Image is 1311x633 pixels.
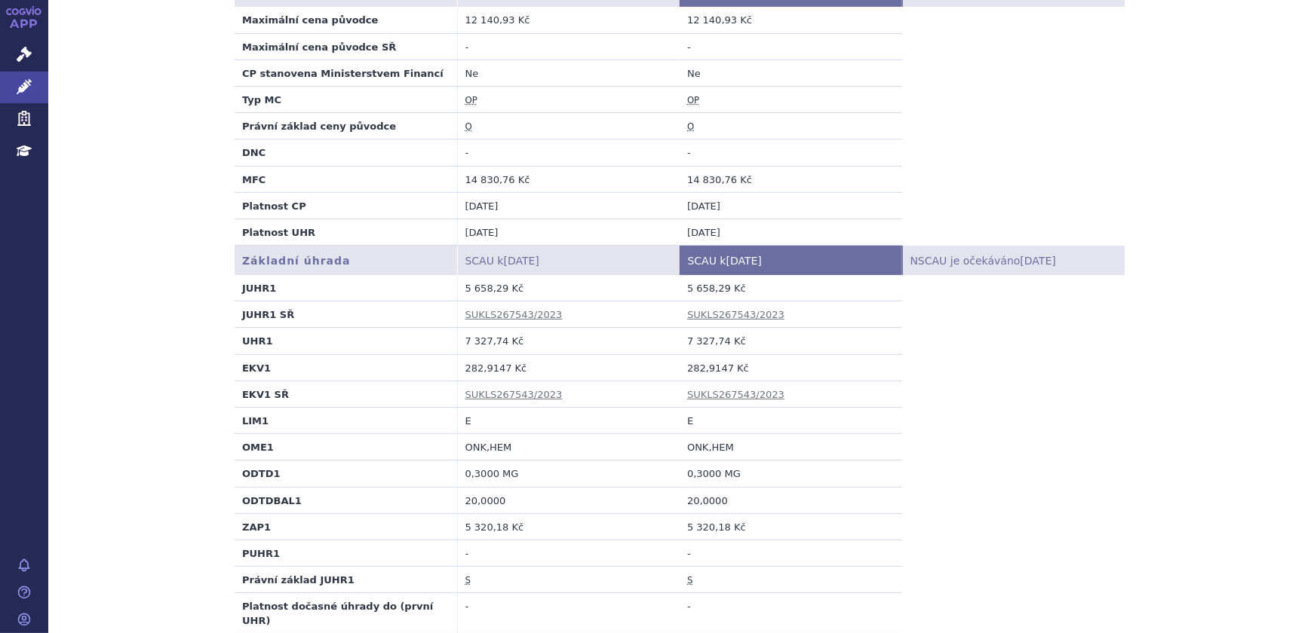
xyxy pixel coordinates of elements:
[242,121,396,132] strong: Právní základ ceny původce
[242,415,269,427] strong: LIM1
[687,95,699,106] abbr: regulace obchodní přirážky, výrobní cena nepodléhá regulaci podle cenového předpisu MZ ČR
[242,389,289,400] strong: EKV1 SŘ
[242,574,355,586] strong: Právní základ JUHR1
[457,434,680,460] td: ONK,HEM
[680,139,902,166] td: -
[680,487,902,513] td: 20,0000
[680,513,902,540] td: 5 320,18 Kč
[457,460,680,487] td: 0,3000 MG
[680,408,902,434] td: E
[242,442,274,453] strong: OME1
[457,540,680,567] td: -
[680,192,902,219] td: [DATE]
[457,354,680,381] td: 282,9147 Kč
[457,513,680,540] td: 5 320,18 Kč
[457,328,680,354] td: 7 327,74 Kč
[504,255,539,267] span: [DATE]
[242,227,315,238] strong: Platnost UHR
[242,147,266,158] strong: DNC
[457,487,680,513] td: 20,0000
[680,354,902,381] td: 282,9147 Kč
[457,408,680,434] td: E
[242,495,302,506] strong: ODTDBAL1
[242,283,276,294] strong: JUHR1
[242,14,378,26] strong: Maximální cena původce
[902,246,1125,275] th: NSCAU je očekáváno
[680,7,902,33] td: 12 140,93 Kč
[242,309,294,320] strong: JUHR1 SŘ
[242,94,281,105] strong: Typ MC
[457,219,680,246] td: [DATE]
[242,468,281,479] strong: ODTD1
[242,68,444,79] strong: CP stanovena Ministerstvem Financí
[457,166,680,192] td: 14 830,76 Kč
[465,575,471,586] abbr: stanovena nebo změněna ve správním řízení podle zákona č. 48/1997 Sb. ve znění účinném od 1.1.2008
[680,593,902,633] td: -
[680,275,902,301] td: 5 658,29 Kč
[457,139,680,166] td: -
[465,121,472,133] abbr: ohlášená cena původce
[457,275,680,301] td: 5 658,29 Kč
[457,593,680,633] td: -
[680,460,902,487] td: 0,3000 MG
[465,309,563,320] a: SUKLS267543/2023
[465,389,563,400] a: SUKLS267543/2023
[726,255,762,267] span: [DATE]
[680,33,902,60] td: -
[680,540,902,567] td: -
[457,60,680,86] td: Ne
[235,246,457,275] th: Základní úhrada
[680,60,902,86] td: Ne
[242,362,271,374] strong: EKV1
[242,174,266,185] strong: MFC
[242,601,433,625] strong: Platnost dočasné úhrady do (první UHR)
[465,95,477,106] abbr: regulace obchodní přirážky, výrobní cena nepodléhá regulaci podle cenového předpisu MZ ČR
[680,246,902,275] th: SCAU k
[457,33,680,60] td: -
[687,309,784,320] a: SUKLS267543/2023
[687,575,692,586] abbr: stanovena nebo změněna ve správním řízení podle zákona č. 48/1997 Sb. ve znění účinném od 1.1.2008
[457,7,680,33] td: 12 140,93 Kč
[242,521,271,533] strong: ZAP1
[687,121,694,133] abbr: ohlášená cena původce
[242,200,306,212] strong: Platnost CP
[680,434,902,460] td: ONK,HEM
[242,548,280,559] strong: PUHR1
[1020,255,1055,267] span: [DATE]
[457,192,680,219] td: [DATE]
[680,219,902,246] td: [DATE]
[242,41,396,53] strong: Maximální cena původce SŘ
[687,389,784,400] a: SUKLS267543/2023
[242,335,273,347] strong: UHR1
[680,166,902,192] td: 14 830,76 Kč
[457,246,680,275] th: SCAU k
[680,328,902,354] td: 7 327,74 Kč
